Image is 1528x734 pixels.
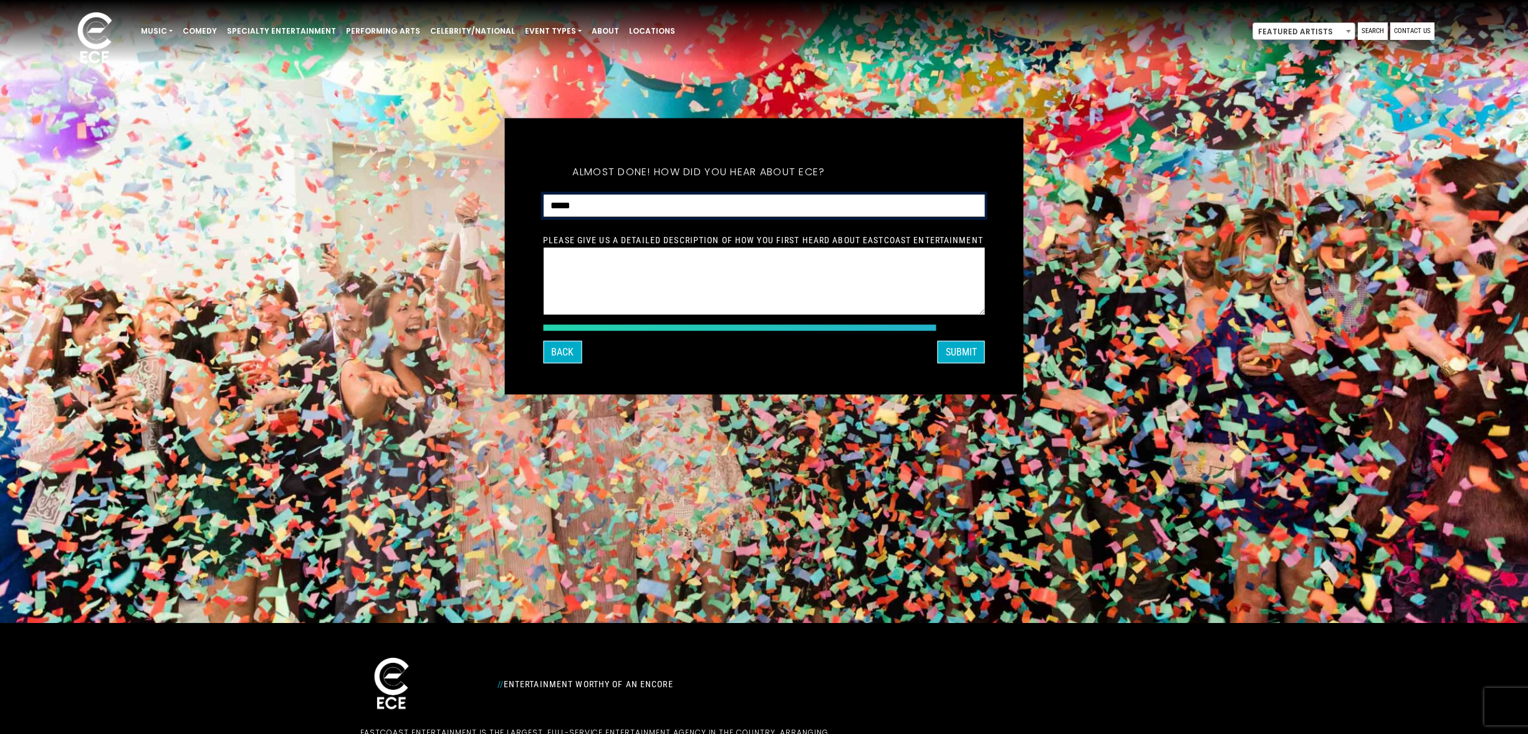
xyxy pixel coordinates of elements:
[490,674,901,694] div: Entertainment Worthy of an Encore
[938,340,985,363] button: SUBMIT
[64,9,126,69] img: ece_new_logo_whitev2-1.png
[543,194,985,217] select: How did you hear about ECE
[520,21,587,42] a: Event Types
[543,340,582,363] button: Back
[1252,22,1355,40] span: Featured Artists
[1253,23,1355,41] span: Featured Artists
[587,21,624,42] a: About
[543,234,983,245] label: Please give us a detailed description of how you first heard about EastCoast Entertainment
[624,21,680,42] a: Locations
[1390,22,1434,40] a: Contact Us
[341,21,425,42] a: Performing Arts
[543,149,855,194] h5: Almost done! How did you hear about ECE?
[178,21,222,42] a: Comedy
[222,21,341,42] a: Specialty Entertainment
[497,679,504,689] span: //
[360,654,423,715] img: ece_new_logo_whitev2-1.png
[136,21,178,42] a: Music
[425,21,520,42] a: Celebrity/National
[1358,22,1388,40] a: Search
